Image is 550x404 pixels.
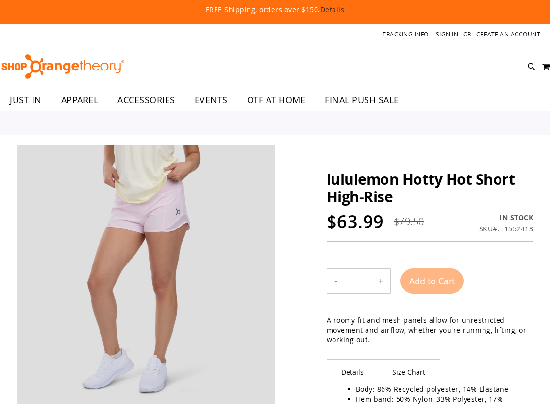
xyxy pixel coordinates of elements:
span: JUST IN [10,89,42,111]
a: Create an Account [476,30,541,38]
div: Availability [479,213,533,223]
span: ACCESSORIES [117,89,175,111]
strong: SKU [479,224,500,233]
button: Increase product quantity [371,269,390,293]
a: APPAREL [51,89,108,111]
p: FREE Shipping, orders over $150. [32,5,518,15]
span: FINAL PUSH SALE [325,89,399,111]
span: OTF AT HOME [247,89,306,111]
span: lululemon Hotty Hot Short High-Rise [327,169,515,207]
span: Size Chart [378,359,440,385]
div: 1552413 [504,224,533,234]
div: In stock [479,213,533,223]
li: Body: 86% Recycled polyester, 14% Elastane [356,385,523,394]
span: EVENTS [195,89,228,111]
span: Details [327,359,378,385]
button: Decrease product quantity [327,269,345,293]
span: $63.99 [327,210,384,233]
a: Tracking Info [383,30,429,38]
a: FINAL PUSH SALE [315,89,409,111]
span: $79.50 [394,215,424,228]
span: APPAREL [61,89,99,111]
p: A roomy fit and mesh panels allow for unrestricted movement and airflow, whether you're running, ... [327,316,533,345]
a: Sign In [436,30,459,38]
input: Product quantity [345,269,371,293]
a: EVENTS [185,89,237,111]
a: ACCESSORIES [108,89,185,111]
a: OTF AT HOME [237,89,316,111]
a: Details [320,5,345,14]
img: main product photo [17,145,275,404]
